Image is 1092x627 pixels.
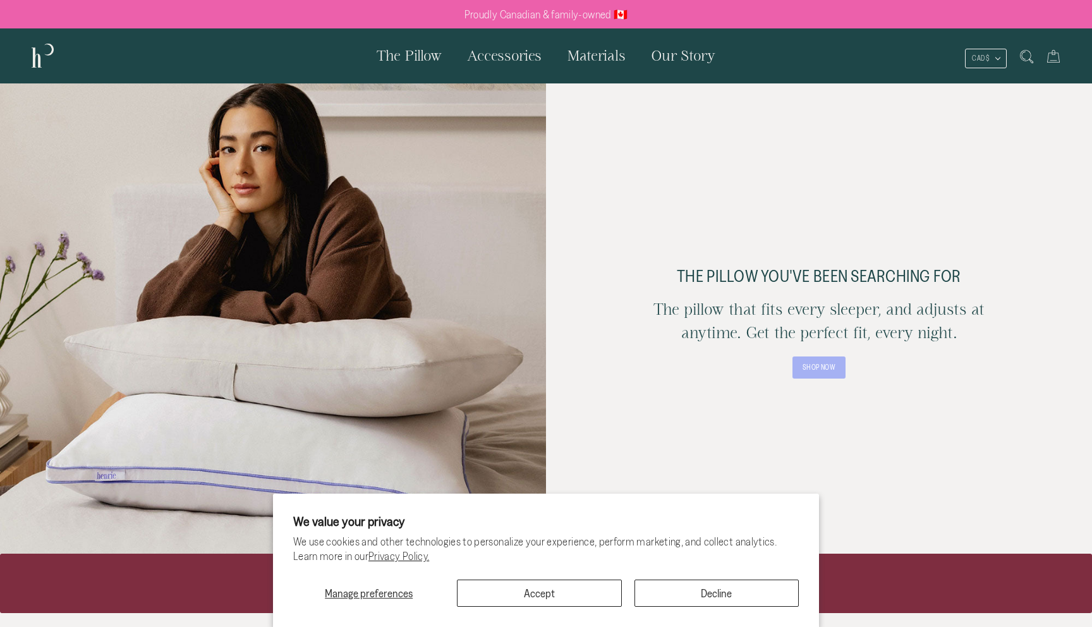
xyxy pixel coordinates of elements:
a: Privacy Policy. [368,550,429,562]
button: CAD $ [965,49,1007,68]
span: Accessories [467,47,542,63]
a: Materials [554,28,638,83]
p: the pillow you've been searching for [628,267,1010,285]
h2: The pillow that fits every sleeper, and adjusts at anytime. Get the perfect fit, every night. [628,298,1010,344]
p: Proudly Canadian & family-owned 🇨🇦 [464,8,628,21]
span: Our Story [651,47,715,63]
a: Accessories [454,28,554,83]
a: SHOP NOW [792,356,846,378]
a: Our Story [638,28,728,83]
span: The Pillow [377,47,442,63]
span: Materials [567,47,626,63]
button: Decline [634,580,799,607]
button: Accept [457,580,621,607]
h2: We value your privacy [293,514,799,528]
button: Manage preferences [293,580,444,607]
span: Manage preferences [325,587,413,599]
a: The Pillow [364,28,454,83]
p: We use cookies and other technologies to personalize your experience, perform marketing, and coll... [293,535,799,564]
